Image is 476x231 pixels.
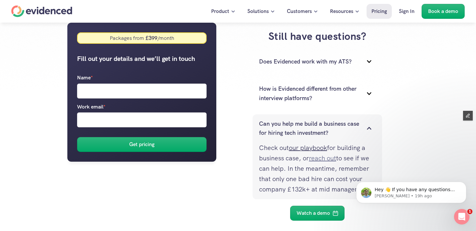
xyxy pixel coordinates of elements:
[371,7,387,16] p: Pricing
[297,209,330,217] p: Watch a demo
[287,7,312,16] p: Customers
[330,7,353,16] p: Resources
[259,119,359,138] p: Can you help me build a business case for hiring tech investment?
[289,144,327,152] a: our playbook
[467,209,472,214] span: 1
[290,206,345,221] a: Watch a demo
[232,29,402,44] h3: Still have questions?
[77,137,207,152] button: Get pricing
[454,209,470,225] iframe: Intercom live chat
[422,4,465,19] a: Book a demo
[259,143,376,194] p: Check out for building a business case, or to see if we can help. In the meantime, remember that ...
[144,35,157,41] strong: £ 399
[346,168,476,214] iframe: Intercom notifications message
[247,7,269,16] p: Solutions
[77,103,106,111] p: Work email
[367,4,392,19] a: Pricing
[259,84,359,103] p: How is Evidenced different from other interview platforms?
[109,35,174,41] div: Packages from /month
[77,74,93,82] p: Name
[463,111,473,121] button: Edit Framer Content
[211,7,229,16] p: Product
[11,6,72,17] a: Home
[309,154,336,162] a: reach out
[77,53,207,64] h5: Fill out your details and we’ll get in touch
[399,7,414,16] p: Sign In
[394,4,419,19] a: Sign In
[259,57,359,66] p: Does Evidenced work with my ATS?
[77,112,207,127] input: Work email*
[77,84,207,98] input: Name*
[428,7,458,16] p: Book a demo
[129,141,154,149] h6: Get pricing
